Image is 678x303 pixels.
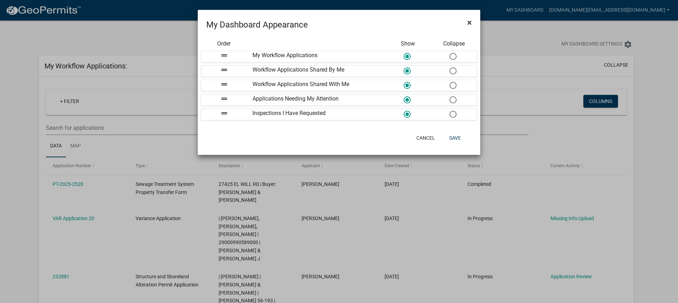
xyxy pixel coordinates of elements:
span: × [467,18,472,28]
div: Order [201,40,247,48]
div: Workflow Applications Shared By Me [247,66,385,77]
button: Close [462,13,477,32]
div: Workflow Applications Shared With Me [247,80,385,91]
i: drag_handle [220,66,228,74]
h4: My Dashboard Appearance [206,18,308,31]
i: drag_handle [220,51,228,60]
i: drag_handle [220,95,228,103]
div: Inspections I Have Requested [247,109,385,120]
div: Applications Needing My Attention [247,95,385,105]
i: drag_handle [220,109,228,117]
div: Show [385,40,431,48]
i: drag_handle [220,80,228,89]
div: Collapse [431,40,477,48]
button: Save [444,132,466,144]
button: Cancel [411,132,441,144]
div: My Workflow Applications [247,51,385,62]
